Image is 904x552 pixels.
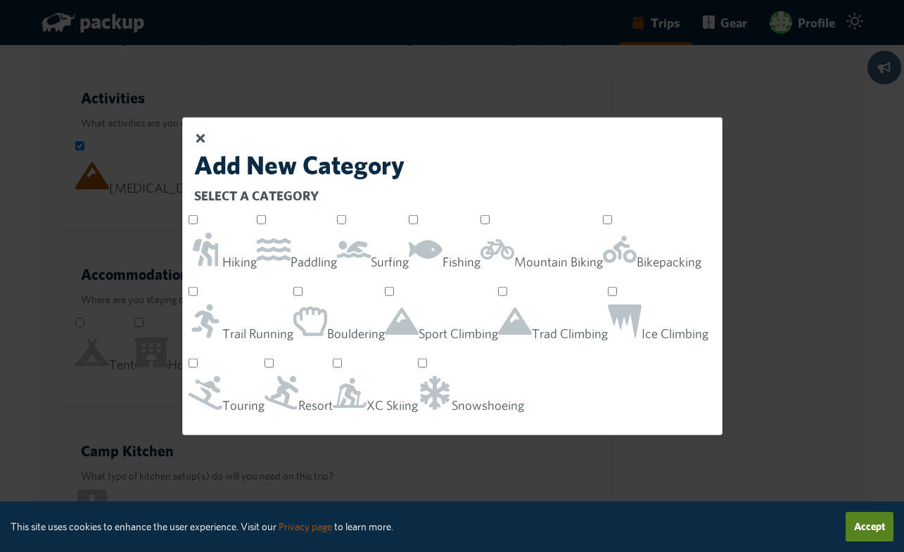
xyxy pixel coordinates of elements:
[279,520,332,532] a: Privacy page
[11,520,393,532] small: This site uses cookies to enhance the user experience. Visit our to learn more.
[194,187,319,203] strong: Select a Category
[367,397,418,412] span: XC Skiing
[846,512,893,542] button: Accept cookies
[298,397,333,412] span: Resort
[637,254,701,269] span: Bikepacking
[222,254,257,269] span: Hiking
[514,254,603,269] span: Mountain Biking
[480,215,490,224] input: Mountain Biking
[642,326,708,340] span: Ice Climbing
[409,215,418,224] input: Fishing
[443,254,480,269] span: Fishing
[498,287,507,296] input: Trad Climbing
[257,215,266,224] input: Paddling
[333,359,342,368] input: XC Skiing
[608,287,617,296] input: Ice Climbing
[532,326,608,340] span: Trad Climbing
[265,359,274,368] input: Resort
[293,287,303,296] input: Bouldering
[337,215,346,224] input: Surfing
[291,254,337,269] span: Paddling
[194,153,711,178] h1: Add New Category
[418,359,427,368] input: Snowshoeing
[222,397,265,412] span: Touring
[189,359,198,368] input: Touring
[603,215,612,224] input: Bikepacking
[452,397,524,412] span: Snowshoeing
[189,215,198,224] input: Hiking
[189,287,198,296] input: Trail Running
[419,326,498,340] span: Sport Climbing
[385,287,394,296] input: Sport Climbing
[222,326,293,340] span: Trail Running
[371,254,409,269] span: Surfing
[327,326,385,340] span: Bouldering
